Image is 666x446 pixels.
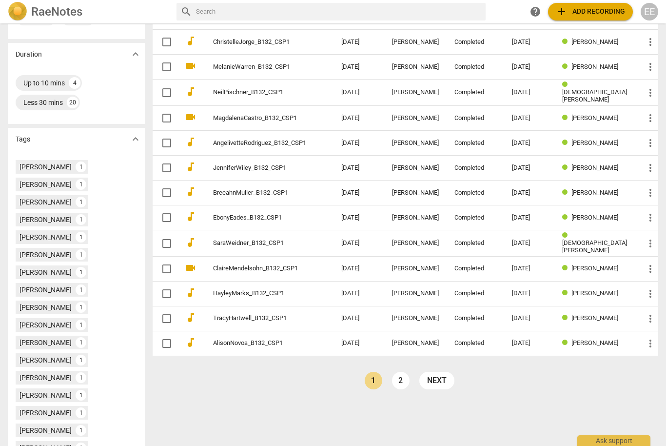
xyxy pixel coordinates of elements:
div: [PERSON_NAME] [392,115,439,122]
div: [PERSON_NAME] [20,426,72,435]
a: AngelivetteRodriguez_B132_CSP1 [213,140,306,147]
span: audiotrack [185,35,196,47]
div: [PERSON_NAME] [392,39,439,46]
a: LogoRaeNotes [8,2,169,21]
span: Review status: completed [562,114,571,122]
div: [DATE] [512,340,547,347]
a: ClaireMendelsohn_B132_CSP1 [213,265,306,272]
td: [DATE] [333,230,384,257]
div: [PERSON_NAME] [20,180,72,189]
img: Logo [8,2,27,21]
div: [PERSON_NAME] [392,164,439,172]
div: Completed [454,89,496,96]
a: MagdalenaCastro_B132_CSP1 [213,115,306,122]
td: [DATE] [333,331,384,356]
td: [DATE] [333,156,384,181]
a: HayleyMarks_B132_CSP1 [213,290,306,297]
span: audiotrack [185,211,196,223]
span: search [180,6,192,18]
div: [PERSON_NAME] [20,355,72,365]
div: [PERSON_NAME] [20,197,72,207]
div: [DATE] [512,290,547,297]
span: Review status: completed [562,189,571,196]
div: [PERSON_NAME] [20,338,72,347]
span: audiotrack [185,186,196,198]
div: 1 [76,372,86,383]
span: more_vert [645,288,656,300]
div: [PERSON_NAME] [20,162,72,172]
div: [PERSON_NAME] [20,250,72,260]
span: help [529,6,541,18]
span: more_vert [645,187,656,199]
div: Completed [454,189,496,197]
span: Review status: completed [562,289,571,297]
div: [PERSON_NAME] [392,265,439,272]
td: [DATE] [333,55,384,80]
span: more_vert [645,137,656,149]
a: EbonyEades_B132_CSP1 [213,214,306,222]
div: Completed [454,39,496,46]
div: 1 [76,302,86,313]
div: [DATE] [512,189,547,197]
span: more_vert [645,61,656,73]
p: Tags [16,134,30,144]
span: [PERSON_NAME] [571,189,618,196]
div: [DATE] [512,115,547,122]
div: [PERSON_NAME] [392,240,439,247]
div: 1 [76,284,86,295]
span: audiotrack [185,337,196,348]
span: expand_more [130,48,141,60]
div: [DATE] [512,240,547,247]
div: [PERSON_NAME] [392,140,439,147]
div: 1 [76,197,86,207]
a: Page 1 is your current page [365,372,382,389]
span: Review status: completed [562,232,571,239]
span: [DEMOGRAPHIC_DATA][PERSON_NAME] [562,239,627,254]
div: [PERSON_NAME] [392,340,439,347]
a: NeilPischner_B132_CSP1 [213,89,306,96]
div: [DATE] [512,265,547,272]
span: more_vert [645,338,656,349]
div: [PERSON_NAME] [20,215,72,224]
span: [PERSON_NAME] [571,214,618,221]
td: [DATE] [333,256,384,281]
div: [DATE] [512,214,547,222]
div: 4 [69,77,80,89]
span: Review status: completed [562,214,571,221]
div: 1 [76,390,86,401]
span: more_vert [645,238,656,249]
button: Upload [548,3,633,20]
a: AlisonNovoa_B132_CSP1 [213,340,306,347]
span: more_vert [645,36,656,48]
span: more_vert [645,87,656,99]
span: more_vert [645,313,656,324]
td: [DATE] [333,131,384,156]
div: [DATE] [512,315,547,322]
div: 20 [67,97,78,108]
a: Page 2 [392,372,410,389]
span: Add recording [556,6,625,18]
div: 1 [76,355,86,365]
a: JenniferWiley_B132_CSP1 [213,164,306,172]
span: audiotrack [185,287,196,299]
div: [PERSON_NAME] [392,63,439,71]
div: [PERSON_NAME] [20,303,72,312]
span: Review status: completed [562,38,571,45]
div: [PERSON_NAME] [20,408,72,418]
div: Completed [454,315,496,322]
div: [PERSON_NAME] [20,320,72,330]
div: Completed [454,63,496,71]
div: [PERSON_NAME] [392,89,439,96]
button: EE [641,3,658,20]
div: 1 [76,162,86,172]
span: [PERSON_NAME] [571,114,618,122]
button: Show more [128,47,143,61]
div: Up to 10 mins [23,78,65,88]
td: [DATE] [333,106,384,131]
div: Completed [454,140,496,147]
div: 1 [76,179,86,190]
span: Review status: completed [562,81,571,88]
div: Completed [454,214,496,222]
div: 1 [76,320,86,330]
span: videocam [185,262,196,274]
